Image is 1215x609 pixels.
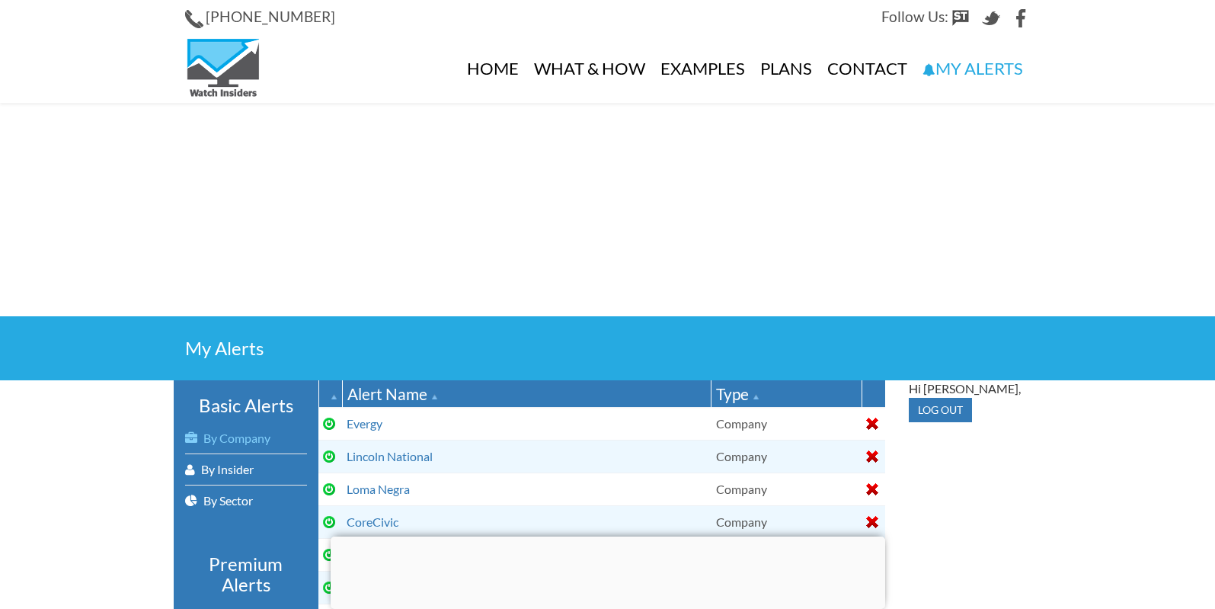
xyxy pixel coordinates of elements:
[151,103,1065,316] iframe: Advertisement
[347,482,410,496] a: Loma Negra
[347,383,707,405] div: Alert Name
[716,383,856,405] div: Type
[185,486,307,516] a: By Sector
[185,339,1031,357] h2: My Alerts
[753,34,820,103] a: Plans
[1012,9,1031,27] img: Facebook
[909,380,1031,398] div: Hi [PERSON_NAME],
[185,10,203,28] img: Phone
[342,380,711,408] th: Alert Name: Ascending sort applied, activate to apply a descending sort
[711,505,862,538] td: Company
[318,380,342,408] th: : Ascending sort applied, activate to apply a descending sort
[347,449,433,463] a: Lincoln National
[982,9,1000,27] img: Twitter
[711,473,862,505] td: Company
[951,9,970,27] img: StockTwits
[711,407,862,440] td: Company
[185,423,307,454] a: By Company
[347,514,398,529] a: CoreCivic
[862,380,885,408] th: : No sort applied, activate to apply an ascending sort
[820,34,915,103] a: Contact
[206,8,335,25] span: [PHONE_NUMBER]
[881,8,948,25] span: Follow Us:
[711,440,862,473] td: Company
[526,34,653,103] a: What & How
[185,554,307,595] h3: Premium Alerts
[185,454,307,485] a: By Insider
[185,396,307,415] h3: Basic Alerts
[331,537,885,605] iframe: Advertisement
[653,34,753,103] a: Examples
[459,34,526,103] a: Home
[915,34,1031,103] a: My Alerts
[347,416,382,431] a: Evergy
[711,380,862,408] th: Type: Ascending sort applied, activate to apply a descending sort
[909,398,972,422] input: Log out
